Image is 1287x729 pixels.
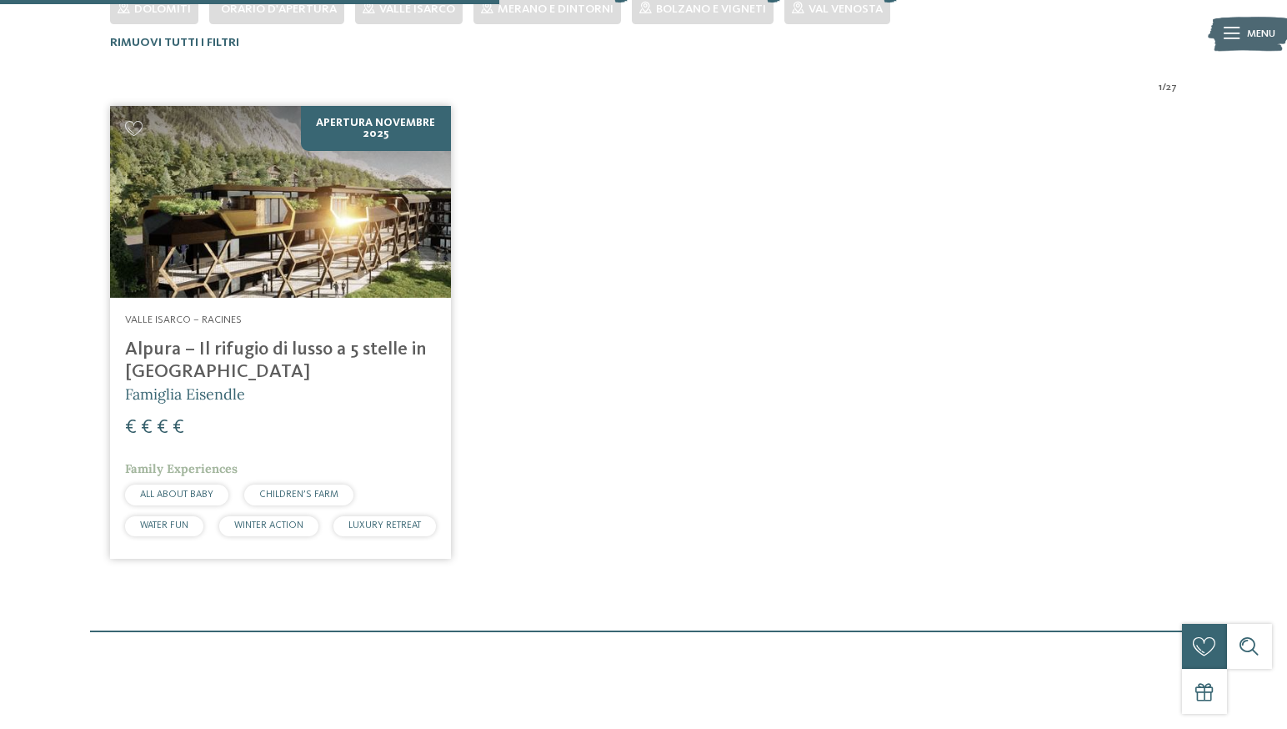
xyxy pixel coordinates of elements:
span: € [157,418,168,438]
span: 1 [1159,80,1162,95]
h4: Alpura – Il rifugio di lusso a 5 stelle in [GEOGRAPHIC_DATA] [125,339,435,384]
span: € [125,418,137,438]
span: Family Experiences [125,461,238,476]
span: CHILDREN’S FARM [259,490,338,500]
span: Valle Isarco – Racines [125,314,242,325]
span: LUXURY RETREAT [348,520,421,530]
span: Rimuovi tutti i filtri [110,37,239,48]
span: Val Venosta [809,3,883,15]
span: € [141,418,153,438]
span: WINTER ACTION [234,520,303,530]
span: / [1162,80,1166,95]
span: Valle Isarco [379,3,455,15]
span: Famiglia Eisendle [125,385,245,404]
span: Bolzano e vigneti [656,3,766,15]
img: Cercate un hotel per famiglie? Qui troverete solo i migliori! [110,106,450,298]
span: Orario d'apertura [221,3,337,15]
span: Merano e dintorni [498,3,613,15]
span: ALL ABOUT BABY [140,490,213,500]
span: WATER FUN [140,520,188,530]
a: Cercate un hotel per famiglie? Qui troverete solo i migliori! Apertura novembre 2025 Valle Isarco... [110,106,450,559]
span: 27 [1166,80,1177,95]
span: Dolomiti [134,3,191,15]
span: € [173,418,184,438]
